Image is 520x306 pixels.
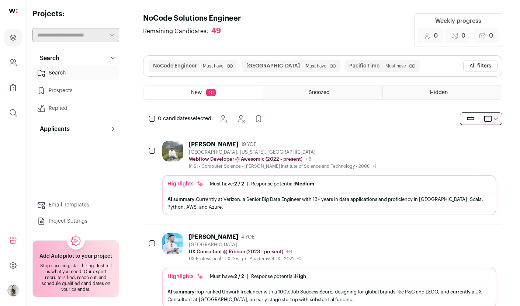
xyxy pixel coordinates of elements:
[295,181,314,186] span: Medium
[167,197,196,202] span: AI summary:
[167,289,196,294] span: AI summary:
[385,63,406,69] span: Must have
[9,9,17,13] img: wellfound-shorthand-0d5821cbd27db2630d0214b213865d53afaa358527fdda9d0ea32b1df1b89c2c.svg
[35,125,70,133] p: Applicants
[489,31,493,40] span: 0
[7,285,19,296] img: 359989-medium_jpg
[35,54,59,63] p: Search
[189,163,377,169] div: M.S. - Computer Science - [PERSON_NAME] Institute of Science and Technology - 2008
[251,111,266,126] button: Add to Prospects
[189,249,283,255] p: UX Consultant @ Ribbon (2023 - present)
[286,249,292,254] span: +9
[372,164,377,168] span: +1
[167,288,491,303] div: Top-ranked Upwork freelancer with a 100% Job Success Score, designing for global brands like P&G ...
[349,62,379,70] button: Pacific Time
[32,66,119,80] a: Search
[39,253,112,260] h2: Add Autopilot to your project
[234,274,244,279] span: 2 / 2
[306,63,326,69] span: Must have
[297,257,302,261] span: +2
[32,101,119,116] a: Replied
[435,17,481,25] div: Weekly progress
[434,31,438,40] span: 0
[162,141,183,161] img: 27b528134f81cacd879f789f12479df6ae218eaf3a3a460da1d570bc2fc974ac.jpg
[167,195,491,211] div: Currently at Verizon, a Senior Big Data Engineer with 13+ years in data applications and proficie...
[461,31,465,40] span: 0
[189,141,238,148] div: [PERSON_NAME]
[32,83,119,98] a: Prospects
[383,86,502,99] a: Hidden
[143,13,241,24] h1: NoCode Solutions Engineer
[233,111,248,126] button: Hide
[210,274,306,279] ul: |
[216,111,230,126] button: Snooze
[167,273,204,280] div: Highlights
[162,141,496,215] a: [PERSON_NAME] 19 YOE [GEOGRAPHIC_DATA], [US_STATE], [GEOGRAPHIC_DATA] Webflow Developer @ Awesomi...
[158,116,190,121] span: 0 candidates
[189,149,377,155] div: [GEOGRAPHIC_DATA], [US_STATE], [GEOGRAPHIC_DATA]
[32,122,119,136] button: Applicants
[211,27,221,36] div: 49
[32,240,119,297] a: Add Autopilot to your project Stop scrolling, start hiring. Just tell us what you need. Our exper...
[143,27,208,36] span: Remaining Candidates:
[4,79,22,97] a: Company Lists
[158,115,213,122] span: selected:
[251,181,314,187] div: Response potential:
[295,274,306,279] span: High
[32,198,119,212] a: Email Templates
[241,234,254,240] span: 4 YOE
[210,181,314,187] ul: |
[32,214,119,229] a: Project Settings
[263,86,382,99] a: Snoozed
[463,60,498,72] button: All filters
[430,90,448,95] span: Hidden
[4,29,22,46] a: Projects
[206,89,216,96] span: 10
[234,181,244,186] span: 2 / 2
[305,157,312,162] span: +8
[32,51,119,66] button: Search
[189,233,238,241] div: [PERSON_NAME]
[251,274,306,279] div: Response potential:
[191,90,202,95] span: New
[189,156,302,162] p: Webflow Developer @ Awesomic (2022 - present)
[32,9,119,19] h2: Projects:
[153,62,197,70] button: NoCode Engineer
[189,256,302,262] div: UX Professional - UX Design - AcademyOfUX - 2021
[210,181,244,187] div: Must have:
[241,142,256,147] span: 19 YOE
[7,285,19,296] button: Open dropdown
[203,63,223,69] span: Must have
[189,242,302,248] div: [GEOGRAPHIC_DATA]
[4,54,22,72] a: Company and ATS Settings
[210,274,244,279] div: Must have:
[37,263,114,292] div: Stop scrolling, start hiring. Just tell us what you need. Our expert recruiters find, reach out, ...
[162,233,183,254] img: 84aca34178e7dcf739cd100913dc1468078f84b76475b33bade1a47c4856648d
[246,62,300,70] button: [GEOGRAPHIC_DATA]
[167,180,204,188] div: Highlights
[309,90,330,95] span: Snoozed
